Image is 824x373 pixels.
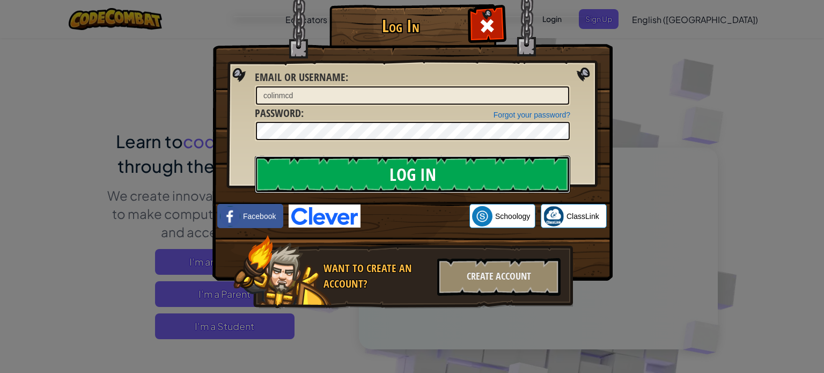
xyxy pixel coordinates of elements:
input: Log In [255,156,570,193]
img: classlink-logo-small.png [543,206,564,226]
h1: Log In [332,17,469,35]
img: schoology.png [472,206,492,226]
span: ClassLink [566,211,599,222]
iframe: Sign in with Google Button [360,204,469,228]
img: clever-logo-blue.png [289,204,360,228]
span: Facebook [243,211,276,222]
label: : [255,106,304,121]
a: Forgot your password? [494,111,570,119]
span: Password [255,106,301,120]
div: Create Account [437,258,561,296]
label: : [255,70,348,85]
span: Email or Username [255,70,345,84]
span: Schoology [495,211,530,222]
div: Want to create an account? [323,261,431,291]
img: facebook_small.png [220,206,240,226]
